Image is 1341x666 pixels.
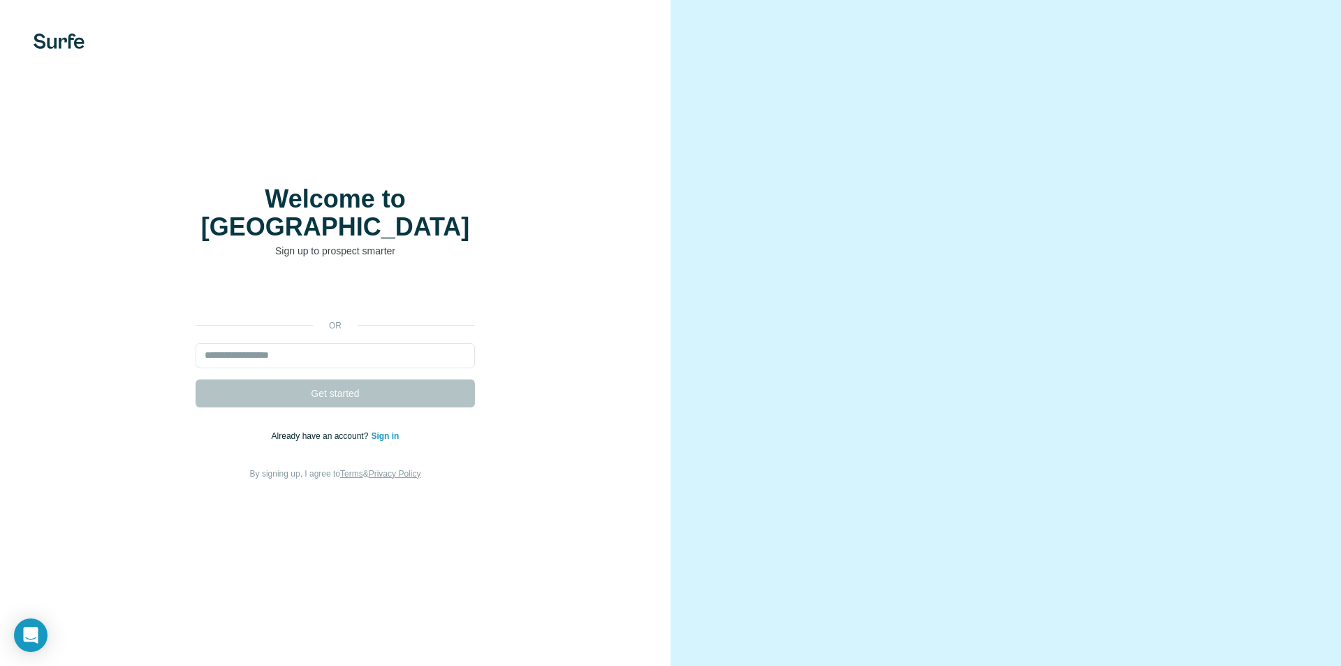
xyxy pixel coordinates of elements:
[250,469,421,479] span: By signing up, I agree to &
[34,34,85,49] img: Surfe's logo
[196,185,475,241] h1: Welcome to [GEOGRAPHIC_DATA]
[189,279,482,310] iframe: Sign in with Google Button
[340,469,363,479] a: Terms
[313,319,358,332] p: or
[369,469,421,479] a: Privacy Policy
[196,244,475,258] p: Sign up to prospect smarter
[14,618,47,652] div: Open Intercom Messenger
[272,431,372,441] span: Already have an account?
[371,431,399,441] a: Sign in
